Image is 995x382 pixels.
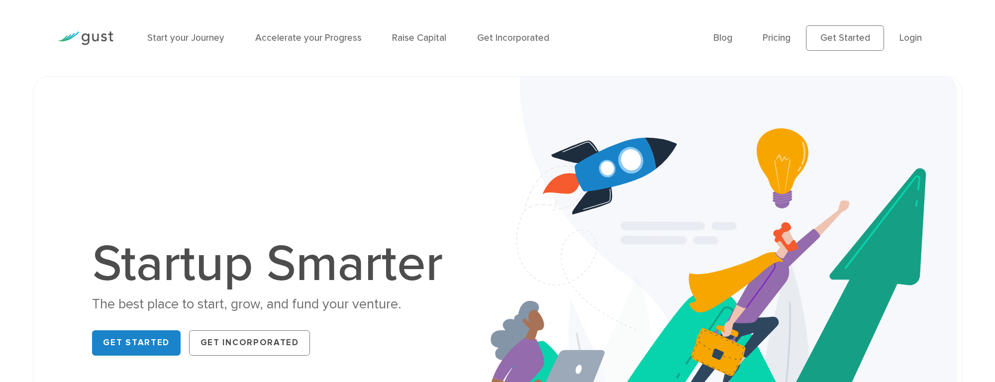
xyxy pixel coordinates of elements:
img: Gust Logo [58,31,113,45]
a: Login [899,32,922,43]
a: Blog [713,32,732,43]
a: Get Started [806,25,884,51]
a: Get Incorporated [477,32,549,43]
div: The best place to start, grow, and fund your venture. [92,295,457,313]
a: Pricing [763,32,791,43]
h1: Startup Smarter [92,239,457,289]
a: Accelerate your Progress [255,32,362,43]
a: Start your Journey [147,32,224,43]
a: Get Started [92,330,181,356]
a: Raise Capital [392,32,446,43]
a: Get Incorporated [189,330,310,356]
